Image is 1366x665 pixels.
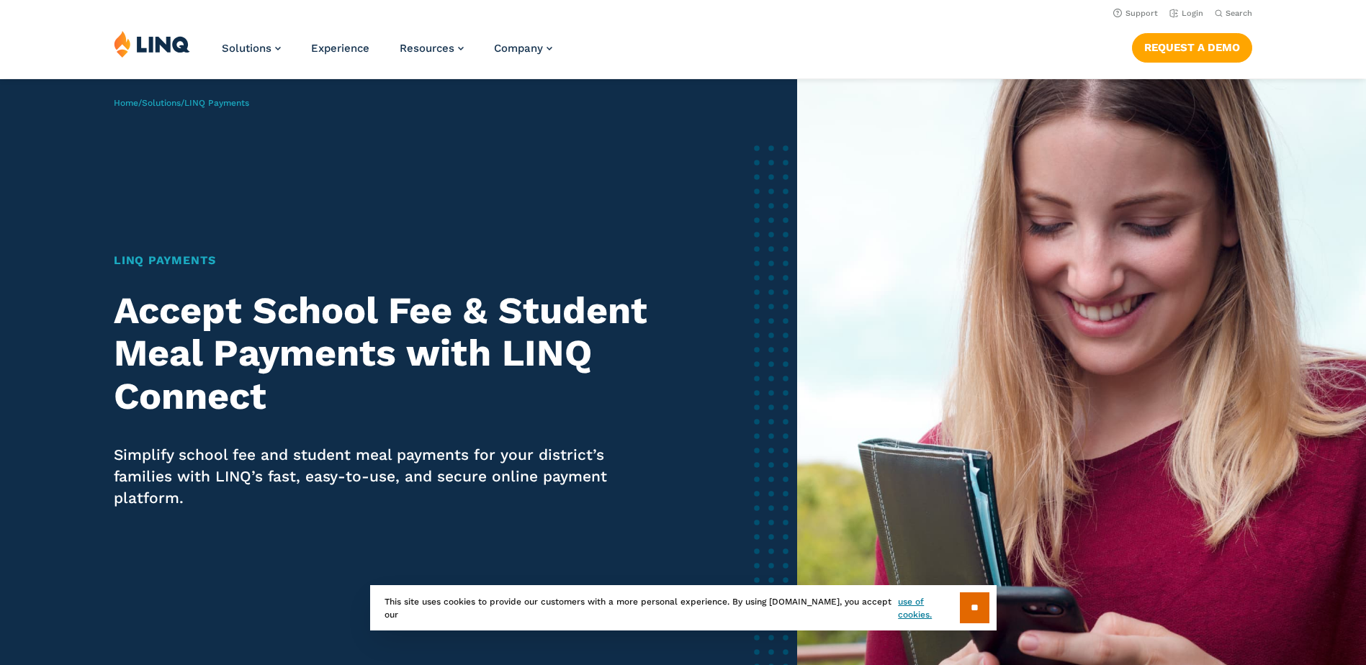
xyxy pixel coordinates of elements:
[114,252,652,269] h1: LINQ Payments
[1132,30,1252,62] nav: Button Navigation
[1226,9,1252,18] span: Search
[184,98,249,108] span: LINQ Payments
[114,98,138,108] a: Home
[1132,33,1252,62] a: Request a Demo
[494,42,543,55] span: Company
[222,42,281,55] a: Solutions
[370,585,997,630] div: This site uses cookies to provide our customers with a more personal experience. By using [DOMAIN...
[222,30,552,78] nav: Primary Navigation
[222,42,271,55] span: Solutions
[114,289,652,418] h2: Accept School Fee & Student Meal Payments with LINQ Connect
[898,595,959,621] a: use of cookies.
[400,42,454,55] span: Resources
[1113,9,1158,18] a: Support
[1215,8,1252,19] button: Open Search Bar
[1169,9,1203,18] a: Login
[114,98,249,108] span: / /
[114,30,190,58] img: LINQ | K‑12 Software
[142,98,181,108] a: Solutions
[494,42,552,55] a: Company
[400,42,464,55] a: Resources
[311,42,369,55] a: Experience
[114,444,652,509] p: Simplify school fee and student meal payments for your district’s families with LINQ’s fast, easy...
